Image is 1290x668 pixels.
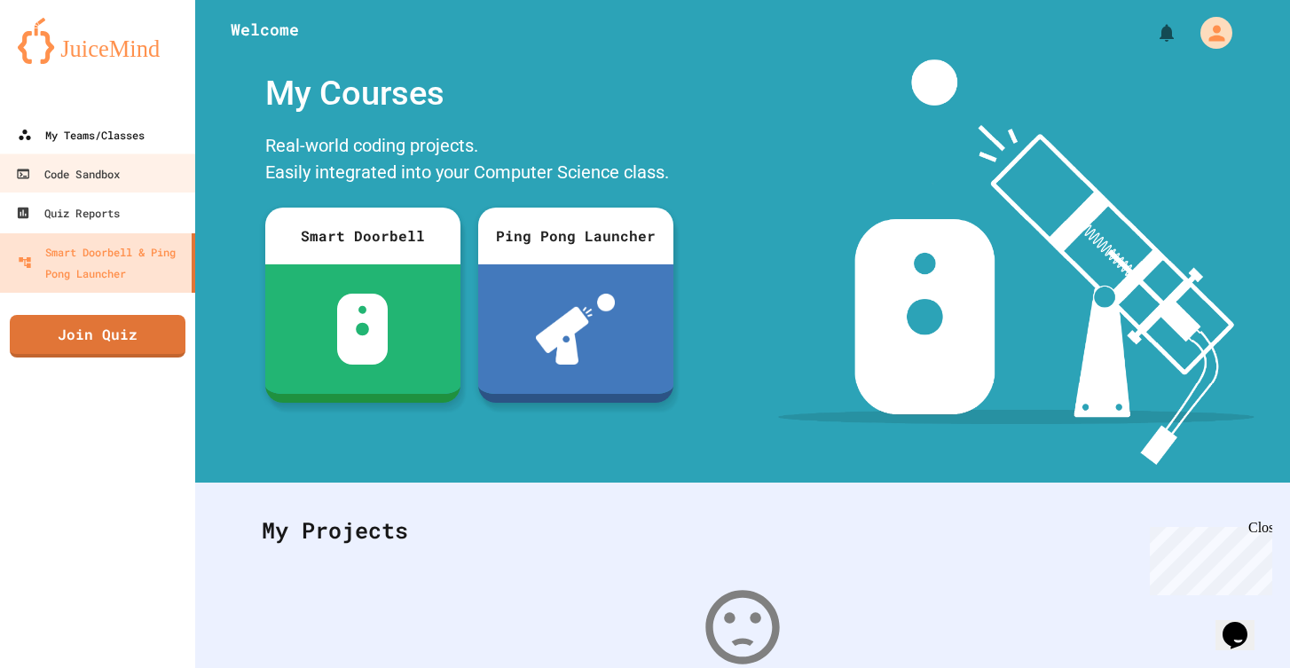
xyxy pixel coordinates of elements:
img: logo-orange.svg [18,18,177,64]
div: My Notifications [1123,18,1182,48]
div: Real-world coding projects. Easily integrated into your Computer Science class. [256,128,682,194]
div: My Courses [256,59,682,128]
div: Quiz Reports [16,202,121,224]
div: My Account [1182,12,1237,53]
div: Code Sandbox [16,163,121,185]
iframe: chat widget [1215,597,1272,650]
img: ppl-with-ball.png [536,294,615,365]
iframe: chat widget [1143,520,1272,595]
div: Smart Doorbell [265,208,460,264]
div: Chat with us now!Close [7,7,122,113]
div: My Teams/Classes [18,124,145,145]
div: Ping Pong Launcher [478,208,673,264]
div: Smart Doorbell & Ping Pong Launcher [18,241,185,284]
img: sdb-white.svg [337,294,388,365]
img: banner-image-my-projects.png [778,59,1254,465]
a: Join Quiz [10,315,185,358]
div: My Projects [244,496,1241,565]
